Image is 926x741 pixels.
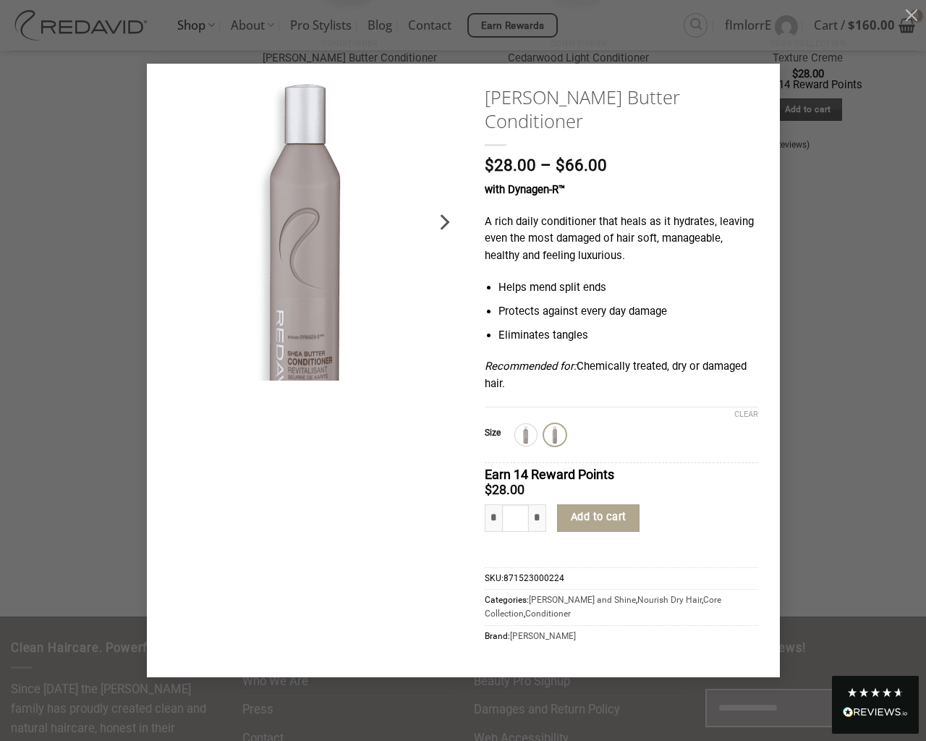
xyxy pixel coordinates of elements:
a: Nourish Dry Hair [637,595,702,605]
span: SKU: [485,567,758,589]
a: [PERSON_NAME] and Shine [529,595,636,605]
div: 250ml [544,424,566,446]
div: Read All Reviews [843,704,908,723]
img: 250ml [545,425,564,444]
img: REVIEWS.io [843,707,908,717]
div: Read All Reviews [832,676,919,734]
label: Size [485,428,501,438]
a: Clear options [734,410,758,420]
a: Conditioner [525,609,571,619]
span: – [540,156,551,174]
span: $ [556,156,565,174]
bdi: 28.00 [485,482,524,497]
img: 1L [517,425,535,444]
p: A rich daily conditioner that heals as it hydrates, leaving even the most damaged of hair soft, m... [485,213,758,266]
a: [PERSON_NAME] [510,631,576,641]
a: [PERSON_NAME] Butter Conditioner [485,85,758,133]
p: Chemically treated, dry or damaged hair. [485,358,758,393]
input: Increase quantity of Shea Butter Conditioner [529,504,546,532]
div: 4.8 Stars [846,687,904,698]
input: Reduce quantity of Shea Butter Conditioner [485,504,502,532]
bdi: 28.00 [485,156,536,174]
input: Product quantity [502,504,529,532]
button: Add to cart [557,504,640,532]
strong: with Dynagen-R™ [485,183,565,196]
bdi: 66.00 [556,156,607,174]
span: 871523000224 [504,573,564,583]
img: REDAVID Shea Butter Conditioner – 1 [147,64,464,486]
span: $ [485,156,494,174]
button: Next [430,190,456,254]
span: Categories: , , , [485,589,758,624]
span: Earn 14 Reward Points [485,467,614,482]
li: Helps mend split ends [498,279,757,297]
li: Eliminates tangles [498,327,757,344]
div: 1L [515,424,537,446]
em: Recommended for: [485,360,577,373]
li: Protects against every day damage [498,303,757,321]
span: $ [485,482,492,497]
span: Brand: [485,625,758,647]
